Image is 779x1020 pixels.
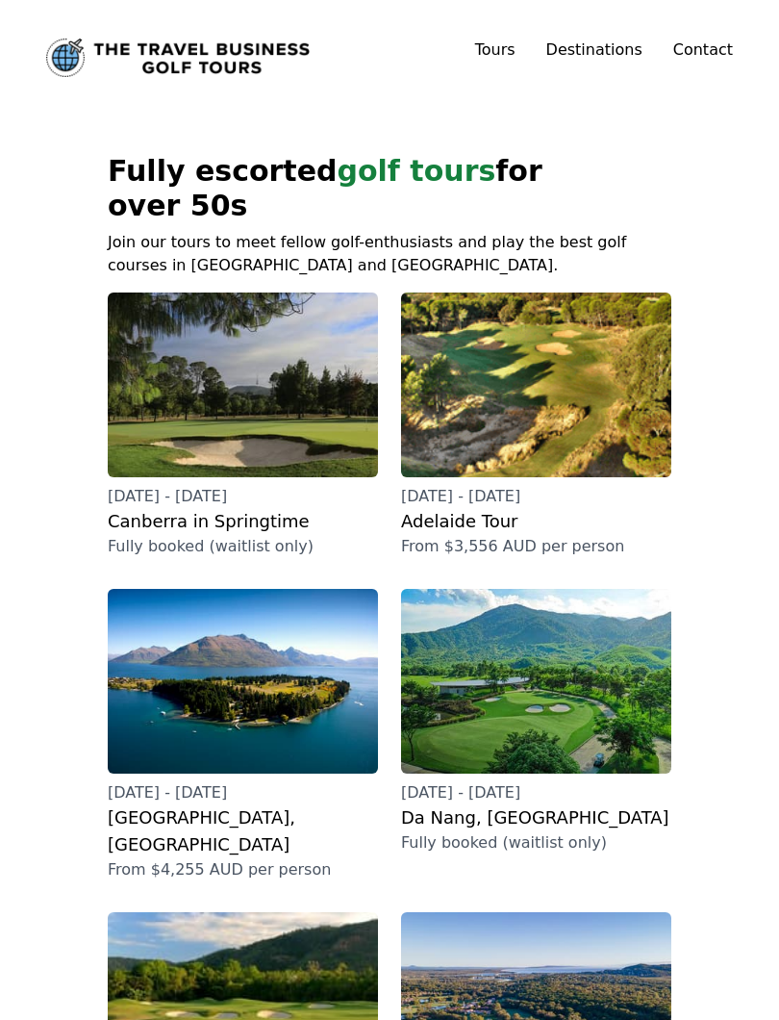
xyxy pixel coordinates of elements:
[108,589,378,881] a: [DATE] - [DATE][GEOGRAPHIC_DATA], [GEOGRAPHIC_DATA]From $4,255 AUD per person
[475,40,515,59] a: Tours
[108,781,378,804] p: [DATE] - [DATE]
[401,781,671,804] p: [DATE] - [DATE]
[401,804,671,831] h2: Da Nang, [GEOGRAPHIC_DATA]
[401,535,671,558] p: From $3,556 AUD per person
[401,485,671,508] p: [DATE] - [DATE]
[108,858,378,881] p: From $4,255 AUD per person
[108,535,378,558] p: Fully booked (waitlist only)
[401,293,671,558] a: [DATE] - [DATE]Adelaide TourFrom $3,556 AUD per person
[46,38,310,77] img: The Travel Business Golf Tours logo
[108,485,378,508] p: [DATE] - [DATE]
[46,38,310,77] a: Link to home page
[401,508,671,535] h2: Adelaide Tour
[401,831,671,854] p: Fully booked (waitlist only)
[401,589,671,854] a: [DATE] - [DATE]Da Nang, [GEOGRAPHIC_DATA]Fully booked (waitlist only)
[546,40,642,59] a: Destinations
[108,508,378,535] h2: Canberra in Springtime
[108,154,671,223] h1: Fully escorted for over 50s
[108,804,378,858] h2: [GEOGRAPHIC_DATA], [GEOGRAPHIC_DATA]
[337,154,495,188] span: golf tours
[108,231,671,277] p: Join our tours to meet fellow golf-enthusiasts and play the best golf courses in [GEOGRAPHIC_DATA...
[673,38,733,62] a: Contact
[108,293,378,558] a: [DATE] - [DATE]Canberra in SpringtimeFully booked (waitlist only)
